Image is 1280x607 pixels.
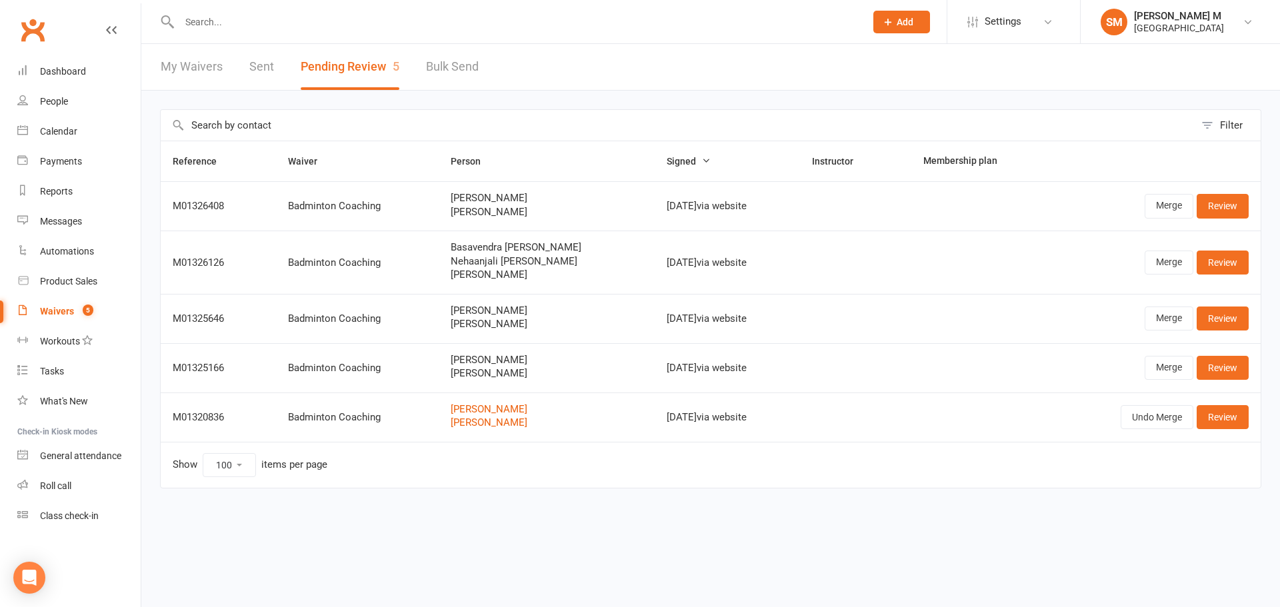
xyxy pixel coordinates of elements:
[173,257,264,269] div: M01326126
[40,66,86,77] div: Dashboard
[17,386,141,416] a: What's New
[667,257,788,269] div: [DATE] via website
[288,153,332,169] button: Waiver
[1145,251,1193,275] a: Merge
[288,412,427,423] div: Badminton Coaching
[175,13,856,31] input: Search...
[17,117,141,147] a: Calendar
[173,313,264,324] div: M01325646
[1197,405,1249,429] a: Review
[451,368,643,379] span: [PERSON_NAME]
[17,356,141,386] a: Tasks
[1121,405,1193,429] button: Undo Merge
[1134,22,1224,34] div: [GEOGRAPHIC_DATA]
[1101,9,1127,35] div: SM
[667,362,788,374] div: [DATE] via website
[40,480,71,491] div: Roll call
[13,562,45,594] div: Open Intercom Messenger
[40,510,99,521] div: Class check-in
[288,257,427,269] div: Badminton Coaching
[40,366,64,376] div: Tasks
[1220,117,1243,133] div: Filter
[301,44,399,90] button: Pending Review5
[451,269,643,281] span: [PERSON_NAME]
[17,441,141,471] a: General attendance kiosk mode
[667,313,788,324] div: [DATE] via website
[897,17,913,27] span: Add
[173,453,327,477] div: Show
[451,305,643,316] span: [PERSON_NAME]
[451,417,643,428] a: [PERSON_NAME]
[451,193,643,204] span: [PERSON_NAME]
[1197,356,1249,380] a: Review
[1134,10,1224,22] div: [PERSON_NAME] M
[173,201,264,212] div: M01326408
[261,459,327,470] div: items per page
[173,156,231,167] span: Reference
[1197,251,1249,275] a: Review
[40,96,68,107] div: People
[17,471,141,501] a: Roll call
[1197,194,1249,218] a: Review
[873,11,930,33] button: Add
[17,57,141,87] a: Dashboard
[17,237,141,267] a: Automations
[17,147,141,177] a: Payments
[40,156,82,167] div: Payments
[667,156,711,167] span: Signed
[667,153,711,169] button: Signed
[40,246,94,257] div: Automations
[985,7,1021,37] span: Settings
[451,256,643,267] span: Nehaanjali [PERSON_NAME]
[249,44,274,90] a: Sent
[911,141,1048,181] th: Membership plan
[40,450,121,461] div: General attendance
[17,267,141,297] a: Product Sales
[451,404,643,415] a: [PERSON_NAME]
[288,201,427,212] div: Badminton Coaching
[161,44,223,90] a: My Waivers
[17,297,141,326] a: Waivers 5
[1197,306,1249,330] a: Review
[40,276,97,287] div: Product Sales
[40,396,88,406] div: What's New
[288,156,332,167] span: Waiver
[812,156,868,167] span: Instructor
[17,207,141,237] a: Messages
[40,186,73,197] div: Reports
[451,242,643,253] span: Basavendra [PERSON_NAME]
[17,177,141,207] a: Reports
[288,313,427,324] div: Badminton Coaching
[17,501,141,531] a: Class kiosk mode
[173,412,264,423] div: M01320836
[1195,110,1261,141] button: Filter
[17,87,141,117] a: People
[40,216,82,227] div: Messages
[40,306,74,316] div: Waivers
[451,156,495,167] span: Person
[667,412,788,423] div: [DATE] via website
[161,110,1195,141] input: Search by contact
[667,201,788,212] div: [DATE] via website
[40,336,80,346] div: Workouts
[83,304,93,316] span: 5
[17,326,141,356] a: Workouts
[173,362,264,374] div: M01325166
[173,153,231,169] button: Reference
[1145,306,1193,330] a: Merge
[393,59,399,73] span: 5
[40,126,77,137] div: Calendar
[1145,194,1193,218] a: Merge
[812,153,868,169] button: Instructor
[426,44,479,90] a: Bulk Send
[288,362,427,374] div: Badminton Coaching
[451,207,643,218] span: [PERSON_NAME]
[451,153,495,169] button: Person
[451,318,643,330] span: [PERSON_NAME]
[451,354,643,366] span: [PERSON_NAME]
[1145,356,1193,380] a: Merge
[16,13,49,47] a: Clubworx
